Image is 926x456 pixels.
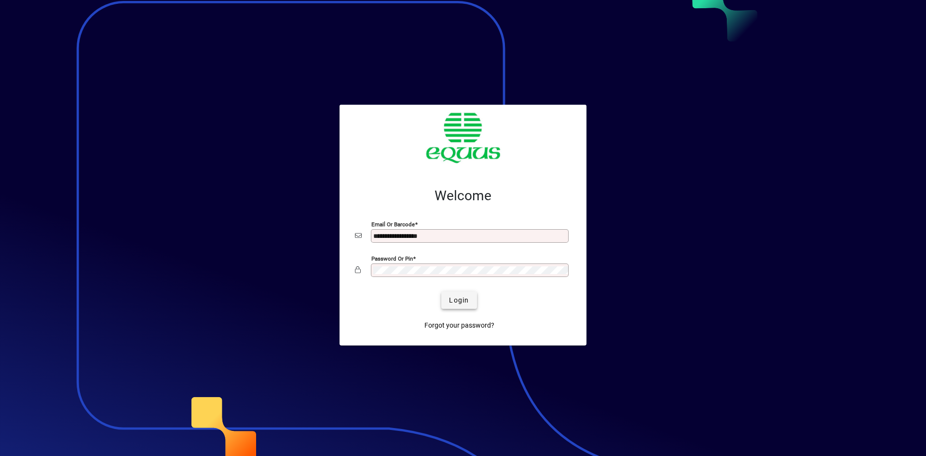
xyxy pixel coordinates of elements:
[371,221,415,228] mat-label: Email or Barcode
[371,255,413,262] mat-label: Password or Pin
[421,317,498,334] a: Forgot your password?
[355,188,571,204] h2: Welcome
[441,291,477,309] button: Login
[424,320,494,331] span: Forgot your password?
[449,295,469,305] span: Login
